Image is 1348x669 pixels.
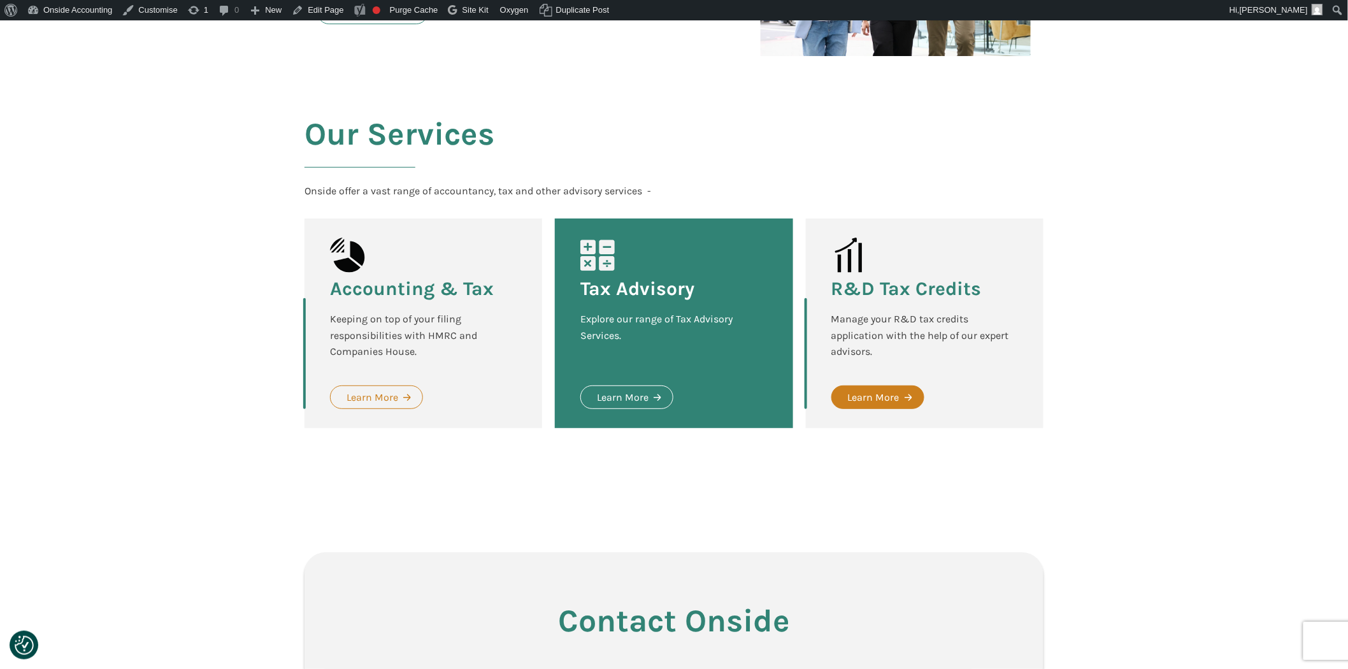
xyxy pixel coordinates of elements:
[305,117,494,183] h2: Our Services
[330,311,517,360] div: Keeping on top of your filing responsibilities with HMRC and Companies House.
[347,389,398,406] div: Learn More
[1240,5,1308,15] span: [PERSON_NAME]
[848,389,900,406] div: Learn More
[330,279,494,298] h3: Accounting & Tax
[305,183,651,199] div: Onside offer a vast range of accountancy, tax and other advisory services -
[580,311,767,360] div: Explore our range of Tax Advisory Services.
[831,279,982,298] h3: R&D Tax Credits
[580,385,673,410] a: Learn More
[368,603,980,638] h3: Contact Onside
[373,6,380,14] div: Focus keyphrase not set
[15,636,34,655] img: Revisit consent button
[15,636,34,655] button: Consent Preferences
[330,385,423,410] a: Learn More
[597,389,649,406] div: Learn More
[831,385,924,410] a: Learn More
[462,5,489,15] span: Site Kit
[831,311,1018,360] div: Manage your R&D tax credits application with the help of our expert advisors.
[580,279,694,298] h3: Tax Advisory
